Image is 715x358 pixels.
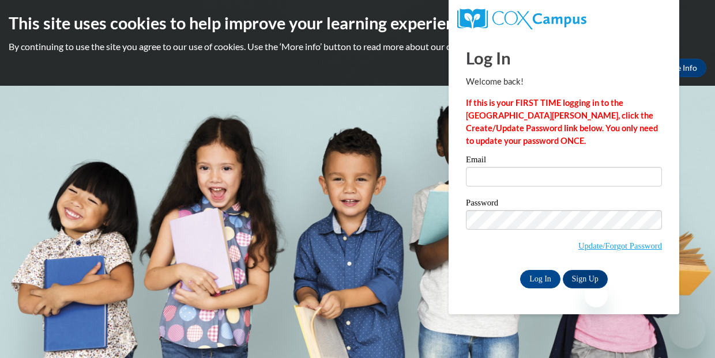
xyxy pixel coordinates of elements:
[466,98,658,146] strong: If this is your FIRST TIME logging in to the [GEOGRAPHIC_DATA][PERSON_NAME], click the Create/Upd...
[585,284,608,307] iframe: Close message
[9,40,706,53] p: By continuing to use the site you agree to our use of cookies. Use the ‘More info’ button to read...
[466,199,662,210] label: Password
[457,9,586,29] img: COX Campus
[466,75,662,88] p: Welcome back!
[466,155,662,167] label: Email
[669,312,706,349] iframe: Button to launch messaging window
[466,46,662,70] h1: Log In
[652,59,706,77] a: More Info
[9,12,706,35] h2: This site uses cookies to help improve your learning experience.
[563,270,608,288] a: Sign Up
[520,270,560,288] input: Log In
[578,241,662,250] a: Update/Forgot Password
